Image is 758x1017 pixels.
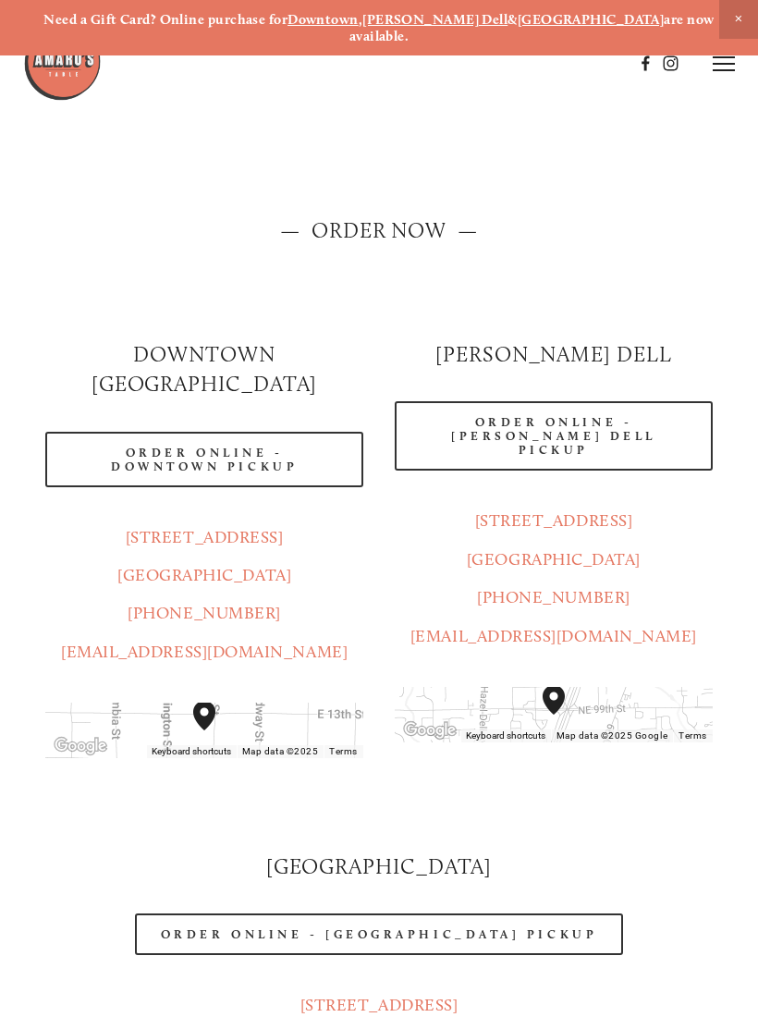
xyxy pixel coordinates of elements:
[45,340,363,399] h2: Downtown [GEOGRAPHIC_DATA]
[477,587,630,607] a: [PHONE_NUMBER]
[349,11,717,44] strong: are now available.
[242,746,319,756] span: Map data ©2025
[679,730,707,741] a: Terms
[45,216,713,246] h2: — ORDER NOW —
[61,642,348,662] a: [EMAIL_ADDRESS][DOMAIN_NAME]
[556,730,667,741] span: Map data ©2025 Google
[399,718,460,742] a: Open this area in Google Maps (opens a new window)
[45,432,363,487] a: Order Online - Downtown pickup
[410,626,697,646] a: [EMAIL_ADDRESS][DOMAIN_NAME]
[152,745,231,758] button: Keyboard shortcuts
[186,693,245,767] div: Amaro's Table 1220 Main Street vancouver, United States
[126,527,284,547] a: [STREET_ADDRESS]
[518,11,665,28] a: [GEOGRAPHIC_DATA]
[467,549,641,570] a: [GEOGRAPHIC_DATA]
[535,678,594,752] div: Amaro's Table 816 Northeast 98th Circle Vancouver, WA, 98665, United States
[466,729,545,742] button: Keyboard shortcuts
[50,734,111,758] img: Google
[128,603,281,623] a: [PHONE_NUMBER]
[329,746,358,756] a: Terms
[117,565,291,585] a: [GEOGRAPHIC_DATA]
[359,11,362,28] strong: ,
[50,734,111,758] a: Open this area in Google Maps (opens a new window)
[23,23,102,102] img: Amaro's Table
[507,11,517,28] strong: &
[287,11,359,28] a: Downtown
[43,11,287,28] strong: Need a Gift Card? Online purchase for
[395,340,713,370] h2: [PERSON_NAME] DELL
[395,401,713,471] a: Order Online - [PERSON_NAME] Dell Pickup
[135,913,623,955] a: Order Online - [GEOGRAPHIC_DATA] Pickup
[475,510,633,531] a: [STREET_ADDRESS]
[45,852,713,882] h2: [GEOGRAPHIC_DATA]
[362,11,507,28] a: [PERSON_NAME] Dell
[399,718,460,742] img: Google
